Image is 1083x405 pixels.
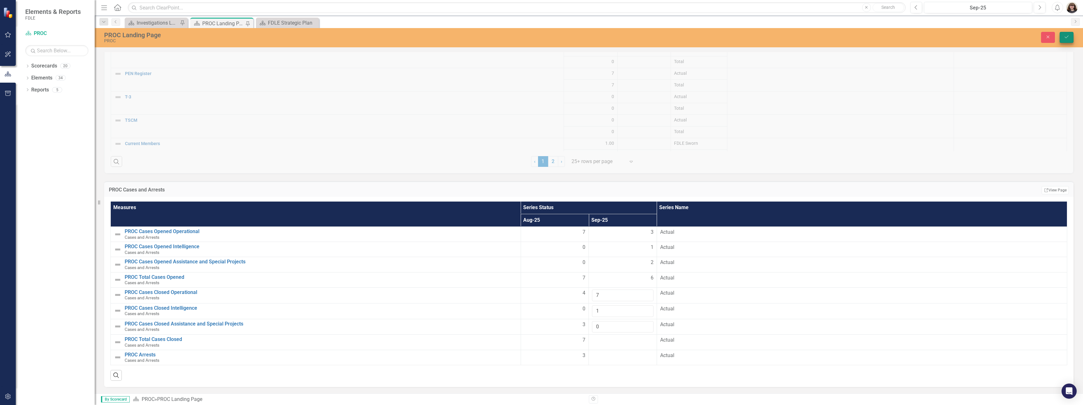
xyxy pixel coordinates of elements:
span: 3 [583,352,585,359]
div: FDLE Strategic Plan [268,19,317,27]
div: Investigations Landing Page [137,19,178,27]
h3: PROC Cases and Arrests [109,187,742,193]
span: Cases and Arrests [125,265,159,270]
a: Reports [31,86,49,94]
input: Search Below... [25,45,88,56]
span: Cases and Arrests [125,358,159,363]
div: 34 [56,75,66,81]
span: 7 [583,337,585,344]
a: PROC [142,396,155,402]
img: ClearPoint Strategy [3,7,14,18]
a: View Page [1042,186,1069,194]
div: PROC Landing Page [157,396,202,402]
span: Search [881,5,895,10]
a: Elements [31,74,52,82]
span: Actual [660,259,1064,266]
span: Actual [660,352,1064,359]
button: Search [873,3,904,12]
span: By Scorecard [101,396,130,402]
span: 1 [651,244,654,251]
div: 20 [60,63,70,69]
div: PROC Landing Page [202,20,244,27]
a: PROC Total Cases Closed [125,337,518,342]
img: Not Defined [114,307,121,314]
span: 7 [583,229,585,236]
a: PROC Cases Opened Assistance and Special Projects [125,259,518,265]
a: PROC Arrests [125,352,518,358]
div: » [133,396,584,403]
div: PROC [104,38,659,43]
span: 3 [583,321,585,328]
a: Investigations Landing Page [126,19,178,27]
div: PROC Landing Page [104,32,659,38]
span: Actual [660,244,1064,251]
span: 2 [651,259,654,266]
a: PROC Cases Closed Assistance and Special Projects [125,321,518,327]
img: Not Defined [114,354,121,361]
img: Not Defined [114,276,121,284]
img: Not Defined [114,338,121,346]
input: Search ClearPoint... [128,2,906,13]
span: Actual [660,274,1064,282]
span: Cases and Arrests [125,343,159,348]
span: 7 [583,274,585,282]
span: 0 [583,305,585,313]
span: Cases and Arrests [125,295,159,300]
span: Cases and Arrests [125,235,159,240]
a: PROC Cases Opened Intelligence [125,244,518,249]
div: Sep-25 [926,4,1030,12]
small: FDLE [25,15,81,21]
a: Scorecards [31,62,57,70]
span: Actual [660,305,1064,313]
span: Elements & Reports [25,8,81,15]
span: 3 [651,229,654,236]
img: Not Defined [114,291,121,299]
span: Cases and Arrests [125,280,159,285]
span: 6 [651,274,654,282]
a: PROC Total Cases Opened [125,274,518,280]
img: Not Defined [114,246,121,253]
img: Not Defined [114,323,121,330]
span: 4 [583,290,585,297]
img: Not Defined [114,231,121,238]
span: Actual [660,229,1064,236]
span: 0 [583,244,585,251]
img: Lola Brannen [1066,2,1078,13]
span: Cases and Arrests [125,311,159,316]
div: 5 [52,87,62,92]
a: PROC Cases Closed Operational [125,290,518,295]
a: FDLE Strategic Plan [257,19,317,27]
a: PROC Cases Closed Intelligence [125,305,518,311]
img: Not Defined [114,261,121,268]
span: Cases and Arrests [125,327,159,332]
button: Sep-25 [924,2,1032,13]
div: Open Intercom Messenger [1062,384,1077,399]
span: Actual [660,337,1064,344]
span: 0 [583,259,585,266]
span: Actual [660,321,1064,328]
span: Cases and Arrests [125,250,159,255]
a: PROC [25,30,88,37]
span: Actual [660,290,1064,297]
a: PROC Cases Opened Operational [125,229,518,234]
